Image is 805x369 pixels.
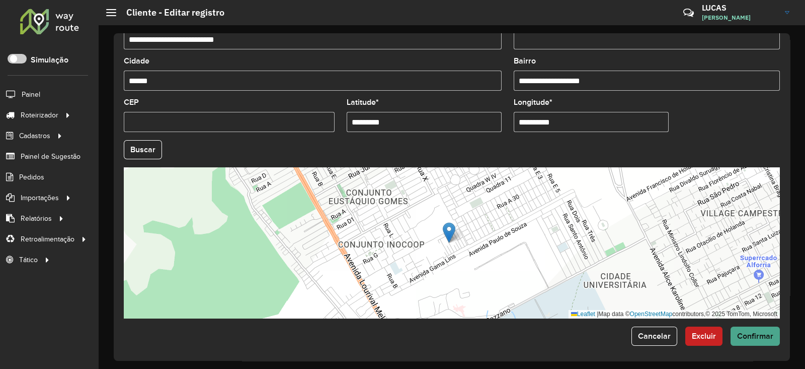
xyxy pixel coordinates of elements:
[678,2,699,24] a: Contato Rápido
[22,89,40,100] span: Painel
[597,311,598,318] span: |
[347,96,379,108] label: Latitude
[21,151,80,162] span: Painel de Sugestão
[685,327,722,346] button: Excluir
[702,13,777,22] span: [PERSON_NAME]
[630,311,673,318] a: OpenStreetMap
[124,96,139,108] label: CEP
[19,172,44,182] span: Pedidos
[31,54,68,66] label: Simulação
[638,332,671,340] span: Cancelar
[21,110,58,120] span: Roteirizador
[21,234,74,244] span: Retroalimentação
[19,255,38,265] span: Tático
[571,311,595,318] a: Leaflet
[19,131,50,141] span: Cadastros
[124,55,149,67] label: Cidade
[702,3,777,13] h3: LUCAS
[731,327,780,346] button: Confirmar
[569,310,780,319] div: Map data © contributors,© 2025 TomTom, Microsoft
[737,332,773,340] span: Confirmar
[692,332,716,340] span: Excluir
[21,193,59,203] span: Importações
[124,140,162,159] button: Buscar
[116,7,224,18] h2: Cliente - Editar registro
[514,55,536,67] label: Bairro
[443,222,455,243] img: Marker
[21,213,52,224] span: Relatórios
[514,96,552,108] label: Longitude
[631,327,677,346] button: Cancelar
